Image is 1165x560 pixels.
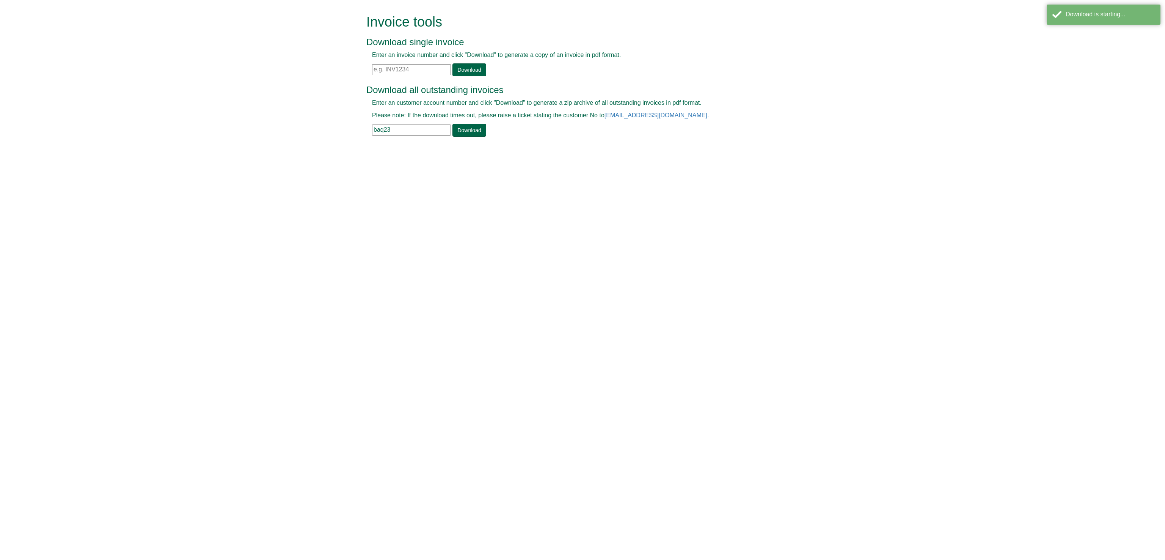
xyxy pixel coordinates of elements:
input: e.g. BLA02 [372,125,451,136]
p: Enter an invoice number and click "Download" to generate a copy of an invoice in pdf format. [372,51,776,60]
p: Enter an customer account number and click "Download" to generate a zip archive of all outstandin... [372,99,776,107]
h3: Download all outstanding invoices [366,85,782,95]
input: e.g. INV1234 [372,64,451,75]
div: Download is starting... [1066,10,1155,19]
a: Download [452,63,486,76]
h1: Invoice tools [366,14,782,30]
a: [EMAIL_ADDRESS][DOMAIN_NAME] [604,112,707,118]
a: Download [452,124,486,137]
h3: Download single invoice [366,37,782,47]
p: Please note: If the download times out, please raise a ticket stating the customer No to . [372,111,776,120]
